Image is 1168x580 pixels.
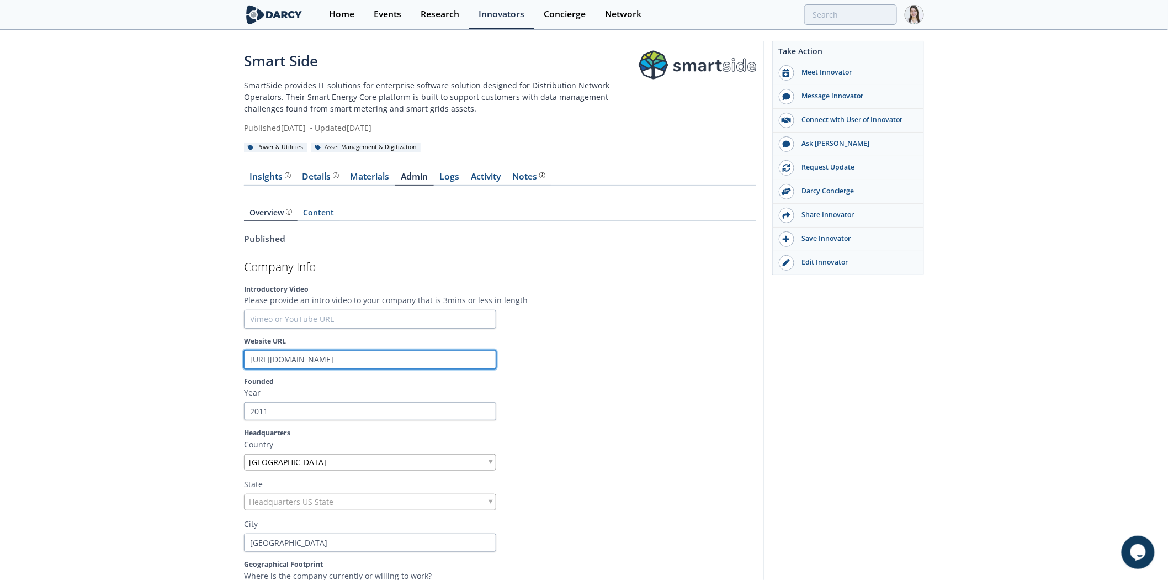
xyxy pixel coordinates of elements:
[344,172,395,186] a: Materials
[804,4,897,25] input: Advanced Search
[905,5,924,24] img: Profile
[244,80,639,114] p: SmartSide provides IT solutions for enterprise software solution designed for Distribution Networ...
[244,534,496,552] input: Headquarters City
[794,162,918,172] div: Request Update
[308,123,315,133] span: •
[1122,536,1157,569] iframe: chat widget
[244,294,756,306] p: Please provide an intro video to your company that is 3mins or less in length
[244,518,756,530] p: City
[250,172,291,181] div: Insights
[794,234,918,244] div: Save Innovator
[794,257,918,267] div: Edit Innovator
[605,10,641,19] div: Network
[249,456,326,468] span: [GEOGRAPHIC_DATA]
[244,233,756,246] div: Published
[250,209,292,217] div: Overview
[296,172,344,186] a: Details
[244,478,756,490] p: State
[794,210,918,220] div: Share Innovator
[421,10,459,19] div: Research
[244,560,756,570] label: Geographical Footprint
[285,172,291,178] img: information.svg
[244,439,756,450] p: Country
[249,494,333,510] span: Headquarters US State
[244,336,756,346] label: Website URL
[244,494,496,510] div: Headquarters US State
[544,10,586,19] div: Concierge
[333,172,339,178] img: information.svg
[539,172,545,178] img: information.svg
[244,310,496,329] input: Vimeo or YouTube URL
[244,261,756,273] h2: Company Info
[244,50,639,72] div: Smart Side
[773,45,923,61] div: Take Action
[794,91,918,101] div: Message Innovator
[286,209,292,215] img: information.svg
[244,350,496,369] input: Website URL
[244,209,298,221] a: Overview
[244,454,496,471] div: [GEOGRAPHIC_DATA]
[244,143,307,152] div: Power & Utilities
[244,5,304,24] img: logo-wide.svg
[298,209,340,221] a: Content
[794,139,918,149] div: Ask [PERSON_NAME]
[244,172,296,186] a: Insights
[794,186,918,196] div: Darcy Concierge
[507,172,551,186] a: Notes
[244,402,496,421] input: Founded
[244,428,756,438] label: Headquarters
[773,251,923,275] a: Edit Innovator
[244,377,756,387] label: Founded
[244,387,756,398] p: Year
[311,143,421,152] div: Asset Management & Digitization
[244,284,756,294] label: Introductory Video
[794,67,918,77] div: Meet Innovator
[329,10,354,19] div: Home
[479,10,524,19] div: Innovators
[374,10,401,19] div: Events
[794,115,918,125] div: Connect with User of Innovator
[434,172,465,186] a: Logs
[465,172,507,186] a: Activity
[395,172,434,186] a: Admin
[513,172,545,181] div: Notes
[302,172,339,181] div: Details
[244,122,639,134] div: Published [DATE] Updated [DATE]
[773,228,923,251] button: Save Innovator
